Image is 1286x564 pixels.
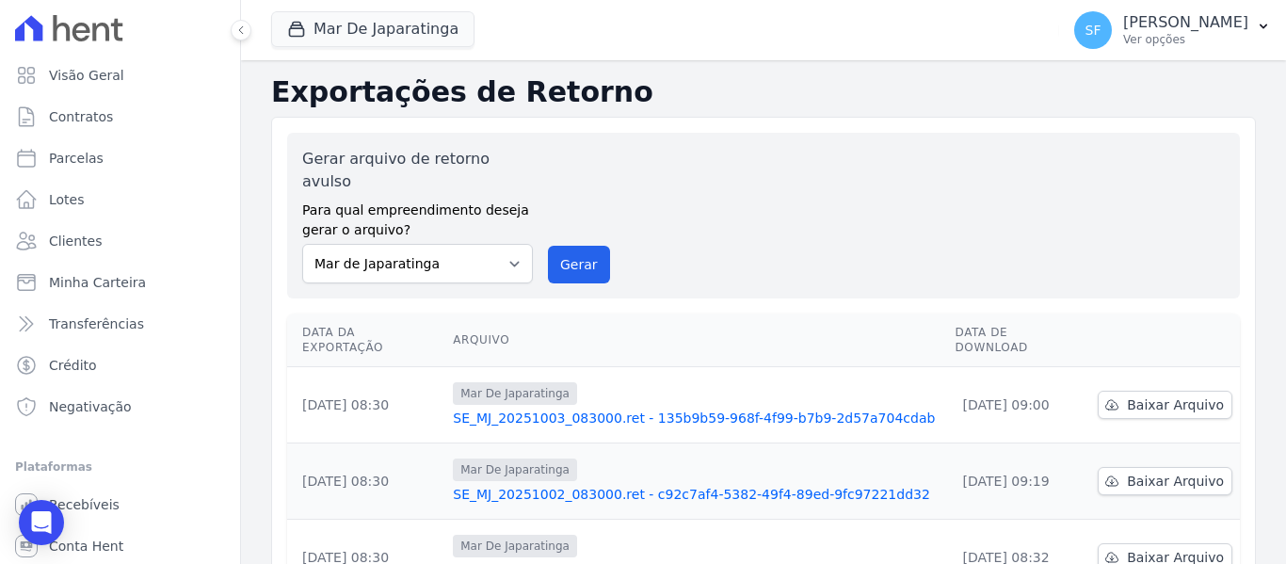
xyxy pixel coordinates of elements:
td: [DATE] 09:19 [948,443,1091,520]
label: Para qual empreendimento deseja gerar o arquivo? [302,193,533,240]
a: Transferências [8,305,233,343]
a: Recebíveis [8,486,233,524]
a: Minha Carteira [8,264,233,301]
span: Conta Hent [49,537,123,556]
a: SE_MJ_20251003_083000.ret - 135b9b59-968f-4f99-b7b9-2d57a704cdab [453,409,940,427]
span: Mar De Japaratinga [453,459,577,481]
span: Crédito [49,356,97,375]
a: Contratos [8,98,233,136]
button: Mar De Japaratinga [271,11,474,47]
span: Clientes [49,232,102,250]
button: Gerar [548,246,610,283]
a: Parcelas [8,139,233,177]
span: Baixar Arquivo [1127,395,1224,414]
button: SF [PERSON_NAME] Ver opções [1059,4,1286,56]
span: Contratos [49,107,113,126]
p: Ver opções [1123,32,1248,47]
span: Visão Geral [49,66,124,85]
span: Negativação [49,397,132,416]
label: Gerar arquivo de retorno avulso [302,148,533,193]
span: Mar De Japaratinga [453,535,577,557]
a: Lotes [8,181,233,218]
span: Baixar Arquivo [1127,472,1224,491]
a: Clientes [8,222,233,260]
th: Arquivo [445,314,947,367]
div: Open Intercom Messenger [19,500,64,545]
a: Baixar Arquivo [1098,391,1232,419]
span: Parcelas [49,149,104,168]
div: Plataformas [15,456,225,478]
span: Minha Carteira [49,273,146,292]
a: SE_MJ_20251002_083000.ret - c92c7af4-5382-49f4-89ed-9fc97221dd32 [453,485,940,504]
a: Negativação [8,388,233,426]
span: Recebíveis [49,495,120,514]
p: [PERSON_NAME] [1123,13,1248,32]
span: Transferências [49,314,144,333]
th: Data de Download [948,314,1091,367]
td: [DATE] 08:30 [287,367,445,443]
td: [DATE] 08:30 [287,443,445,520]
span: Lotes [49,190,85,209]
td: [DATE] 09:00 [948,367,1091,443]
a: Baixar Arquivo [1098,467,1232,495]
a: Crédito [8,346,233,384]
span: Mar De Japaratinga [453,382,577,405]
h2: Exportações de Retorno [271,75,1256,109]
a: Visão Geral [8,56,233,94]
th: Data da Exportação [287,314,445,367]
span: SF [1085,24,1101,37]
